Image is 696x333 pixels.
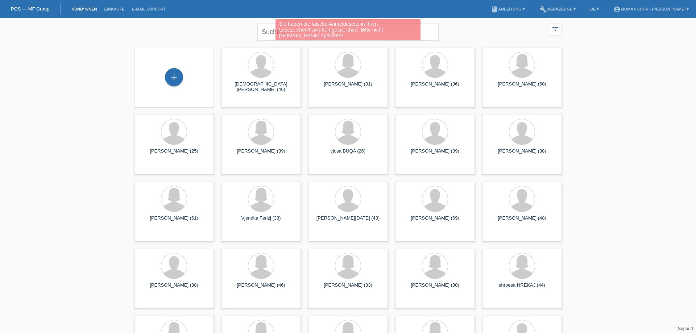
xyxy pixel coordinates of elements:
[128,7,170,11] a: E-Mail Support
[314,282,382,294] div: [PERSON_NAME] (33)
[227,215,295,227] div: Vjendita Ferizj (33)
[227,148,295,160] div: [PERSON_NAME] (39)
[140,148,208,160] div: [PERSON_NAME] (25)
[401,282,469,294] div: [PERSON_NAME] (30)
[587,7,602,11] a: DE ▾
[487,7,528,11] a: bookAnleitung ▾
[491,6,498,13] i: book
[314,215,382,227] div: [PERSON_NAME][DATE] (43)
[275,19,420,40] div: Sie haben die falsche Anmeldeseite in Ihren Lesezeichen/Favoriten gespeichert. Bitte nicht [DOMAI...
[678,326,693,331] a: Support
[613,6,621,13] i: account_circle
[100,7,128,11] a: Einkäufe
[488,215,556,227] div: [PERSON_NAME] (48)
[227,81,295,93] div: [DEMOGRAPHIC_DATA] [PERSON_NAME] (46)
[488,148,556,160] div: [PERSON_NAME] (38)
[314,81,382,93] div: [PERSON_NAME] (31)
[11,6,49,12] a: POS — MF Group
[539,6,547,13] i: build
[140,215,208,227] div: [PERSON_NAME] (61)
[488,81,556,93] div: [PERSON_NAME] (60)
[140,282,208,294] div: [PERSON_NAME] (38)
[401,81,469,93] div: [PERSON_NAME] (36)
[610,7,692,11] a: account_circleMömax Suhr - [PERSON_NAME] ▾
[401,148,469,160] div: [PERSON_NAME] (39)
[536,7,580,11] a: buildWerkzeuge ▾
[165,71,183,83] div: Kund*in hinzufügen
[227,282,295,294] div: [PERSON_NAME] (46)
[314,148,382,160] div: vjosa BUQA (26)
[68,7,100,11] a: Kund*innen
[401,215,469,227] div: [PERSON_NAME] (69)
[488,282,556,294] div: shrpesa NREKAJ (44)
